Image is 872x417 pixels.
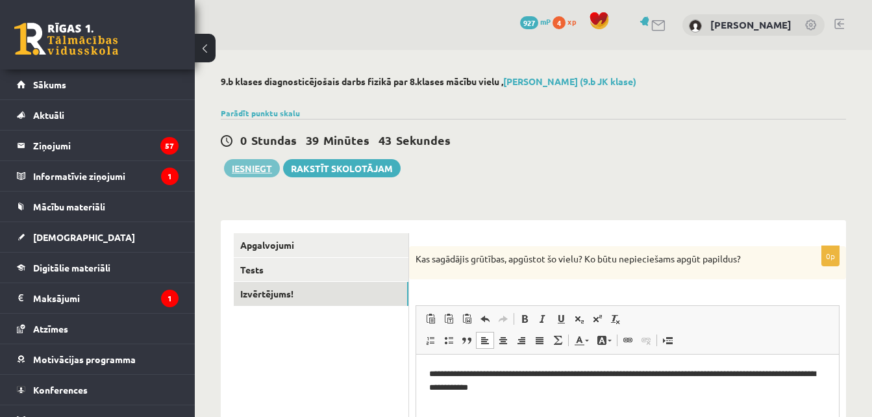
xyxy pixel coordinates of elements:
[33,161,179,191] legend: Informatīvie ziņojumi
[637,332,655,349] a: Atsaistīt
[33,283,179,313] legend: Maksājumi
[606,310,625,327] a: Noņemt stilus
[33,384,88,396] span: Konferences
[234,282,408,306] a: Izvērtējums!
[588,310,606,327] a: Augšraksts
[658,332,677,349] a: Ievietot lapas pārtraukumu drukai
[570,310,588,327] a: Apakšraksts
[323,133,369,147] span: Minūtes
[17,314,179,344] a: Atzīmes
[619,332,637,349] a: Saite (vadīšanas taustiņš+K)
[553,16,582,27] a: 4 xp
[17,253,179,283] a: Digitālie materiāli
[421,310,440,327] a: Ielīmēt (vadīšanas taustiņš+V)
[33,353,136,365] span: Motivācijas programma
[516,310,534,327] a: Treknraksts (vadīšanas taustiņš+B)
[161,168,179,185] i: 1
[17,222,179,252] a: [DEMOGRAPHIC_DATA]
[534,310,552,327] a: Slīpraksts (vadīšanas taustiņš+I)
[553,16,566,29] span: 4
[33,323,68,335] span: Atzīmes
[161,290,179,307] i: 1
[520,16,551,27] a: 927 mP
[689,19,702,32] img: Annija Viktorija Martiščenkova
[17,69,179,99] a: Sākums
[221,76,846,87] h2: 9.b klases diagnosticējošais darbs fizikā par 8.klases mācību vielu ,
[440,310,458,327] a: Ievietot kā vienkāršu tekstu (vadīšanas taustiņš+pārslēgšanas taustiņš+V)
[17,131,179,160] a: Ziņojumi57
[33,79,66,90] span: Sākums
[593,332,616,349] a: Fona krāsa
[251,133,297,147] span: Stundas
[306,133,319,147] span: 39
[17,161,179,191] a: Informatīvie ziņojumi1
[234,258,408,282] a: Tests
[494,332,512,349] a: Centrēti
[17,283,179,313] a: Maksājumi1
[17,375,179,405] a: Konferences
[552,310,570,327] a: Pasvītrojums (vadīšanas taustiņš+U)
[530,332,549,349] a: Izlīdzināt malas
[13,13,410,40] body: Bagātinātā teksta redaktors, wiswyg-editor-user-answer-47024971069080
[710,18,791,31] a: [PERSON_NAME]
[379,133,392,147] span: 43
[440,332,458,349] a: Ievietot/noņemt sarakstu ar aizzīmēm
[476,310,494,327] a: Atcelt (vadīšanas taustiņš+Z)
[503,75,636,87] a: [PERSON_NAME] (9.b JK klase)
[33,231,135,243] span: [DEMOGRAPHIC_DATA]
[33,131,179,160] legend: Ziņojumi
[33,262,110,273] span: Digitālie materiāli
[494,310,512,327] a: Atkārtot (vadīšanas taustiņš+Y)
[283,159,401,177] a: Rakstīt skolotājam
[17,344,179,374] a: Motivācijas programma
[33,109,64,121] span: Aktuāli
[17,100,179,130] a: Aktuāli
[520,16,538,29] span: 927
[570,332,593,349] a: Teksta krāsa
[240,133,247,147] span: 0
[396,133,451,147] span: Sekundes
[234,233,408,257] a: Apgalvojumi
[421,332,440,349] a: Ievietot/noņemt numurētu sarakstu
[821,246,840,266] p: 0p
[33,201,105,212] span: Mācību materiāli
[416,253,775,266] p: Kas sagādājis grūtības, apgūstot šo vielu? Ko būtu nepieciešams apgūt papildus?
[458,310,476,327] a: Ievietot no Worda
[221,108,300,118] a: Parādīt punktu skalu
[512,332,530,349] a: Izlīdzināt pa labi
[567,16,576,27] span: xp
[549,332,567,349] a: Math
[540,16,551,27] span: mP
[160,137,179,155] i: 57
[14,23,118,55] a: Rīgas 1. Tālmācības vidusskola
[17,192,179,221] a: Mācību materiāli
[224,159,280,177] button: Iesniegt
[476,332,494,349] a: Izlīdzināt pa kreisi
[458,332,476,349] a: Bloka citāts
